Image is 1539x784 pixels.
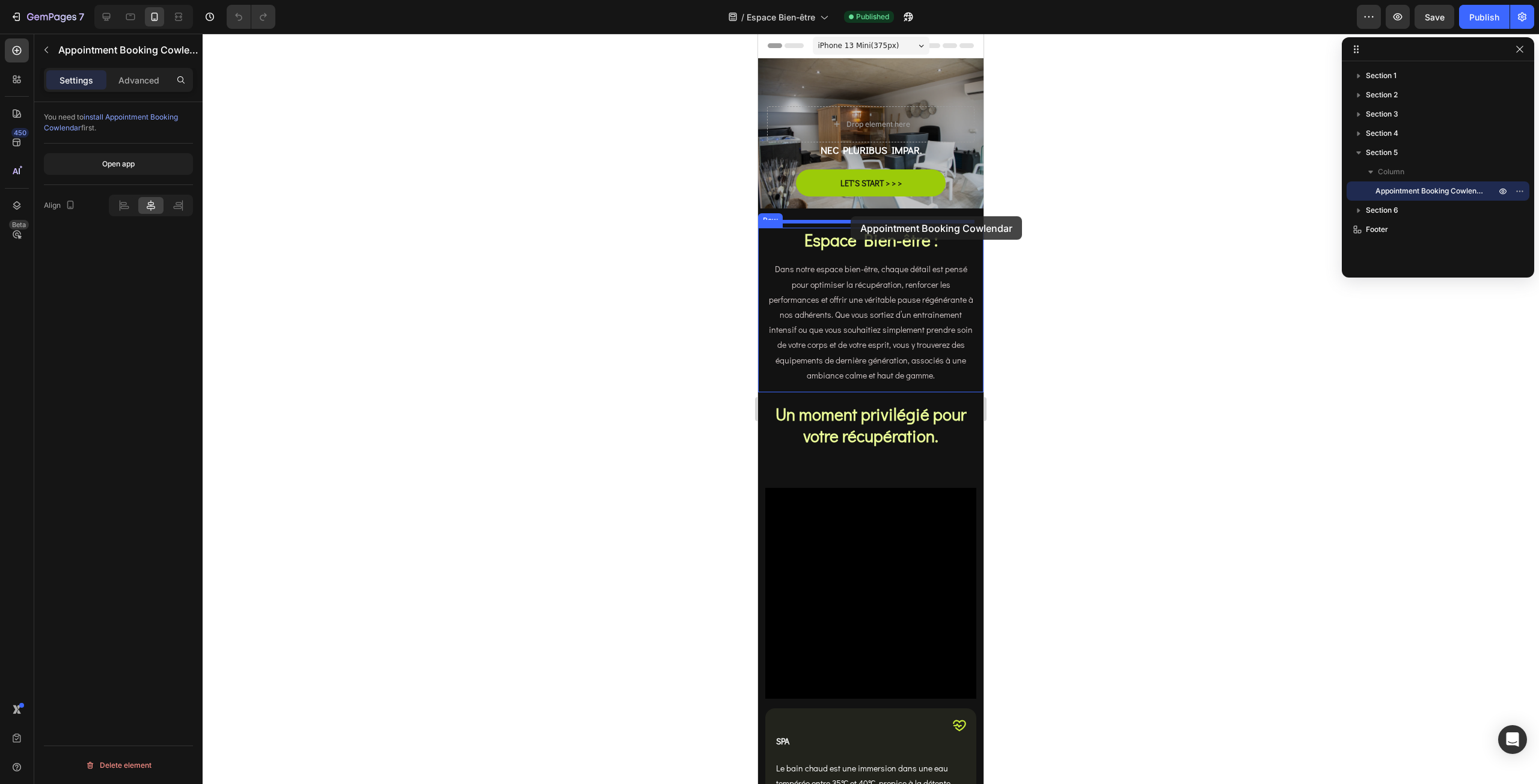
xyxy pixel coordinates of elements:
[1366,147,1398,159] span: Section 5
[1459,5,1510,29] button: Publish
[44,112,178,132] span: install Appointment Booking Cowlendar
[227,5,275,29] div: Undo/Redo
[44,756,193,775] button: Delete element
[1415,5,1454,29] button: Save
[102,159,135,169] div: Open app
[1378,166,1404,178] span: Column
[1366,108,1398,120] span: Section 3
[1366,89,1398,101] span: Section 2
[44,198,78,214] div: Align
[1366,70,1397,82] span: Section 1
[44,112,193,133] div: You need to first.
[85,758,151,773] div: Delete element
[79,10,84,24] p: 7
[758,34,984,784] iframe: Design area
[1366,223,1388,236] span: Footer
[1498,725,1527,754] div: Open Intercom Messenger
[747,11,815,23] span: Espace Bien-être
[741,11,744,23] span: /
[60,74,93,87] p: Settings
[11,128,29,138] div: 450
[5,5,90,29] button: 7
[1425,12,1445,22] span: Save
[118,74,159,87] p: Advanced
[9,220,29,229] div: Beta
[44,153,193,175] button: Open app
[1375,185,1484,197] span: Appointment Booking Cowlendar
[1366,204,1398,216] span: Section 6
[1469,11,1499,23] div: Publish
[1366,127,1398,139] span: Section 4
[856,11,889,22] span: Published
[58,43,200,57] p: Appointment Booking Cowlendar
